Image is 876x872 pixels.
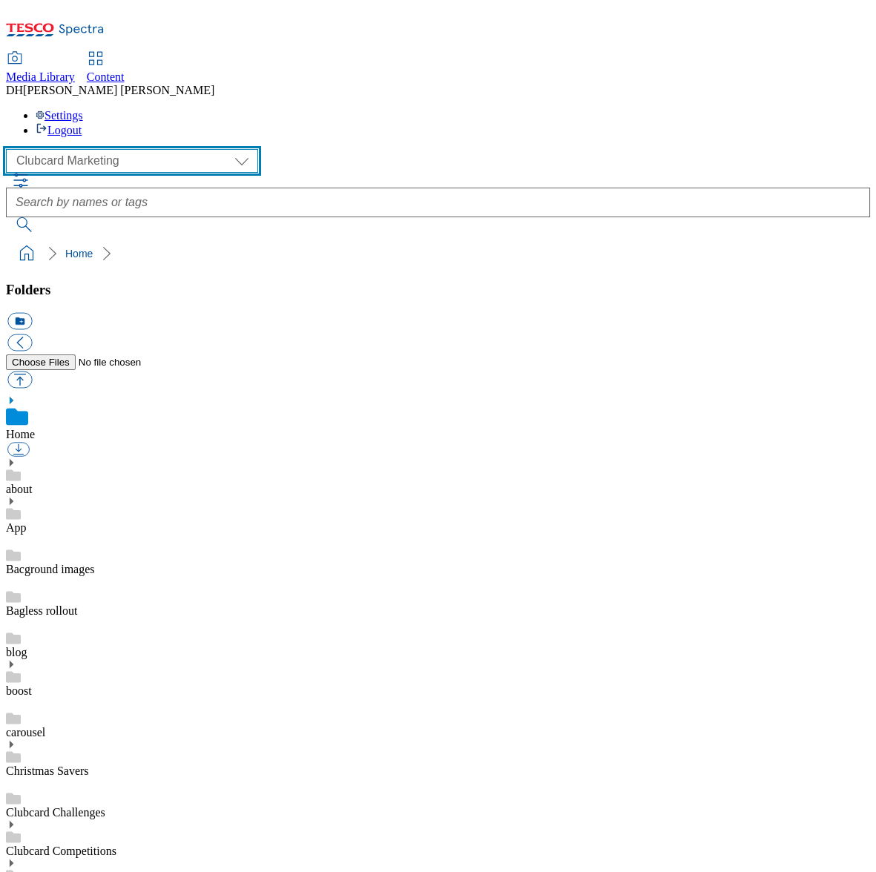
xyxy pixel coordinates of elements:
[87,53,125,84] a: Content
[65,248,93,260] a: Home
[6,726,45,739] a: carousel
[6,483,33,495] a: about
[6,806,105,819] a: Clubcard Challenges
[87,70,125,83] span: Content
[6,428,35,440] a: Home
[36,124,82,136] a: Logout
[6,521,27,534] a: App
[6,764,89,777] a: Christmas Savers
[6,563,95,575] a: Bacground images
[6,646,27,658] a: blog
[6,240,870,268] nav: breadcrumb
[6,84,23,96] span: DH
[6,604,77,617] a: Bagless rollout
[6,70,75,83] span: Media Library
[6,282,870,298] h3: Folders
[6,53,75,84] a: Media Library
[6,188,870,217] input: Search by names or tags
[6,684,32,697] a: boost
[36,109,83,122] a: Settings
[6,845,116,857] a: Clubcard Competitions
[15,242,39,265] a: home
[23,84,214,96] span: [PERSON_NAME] [PERSON_NAME]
